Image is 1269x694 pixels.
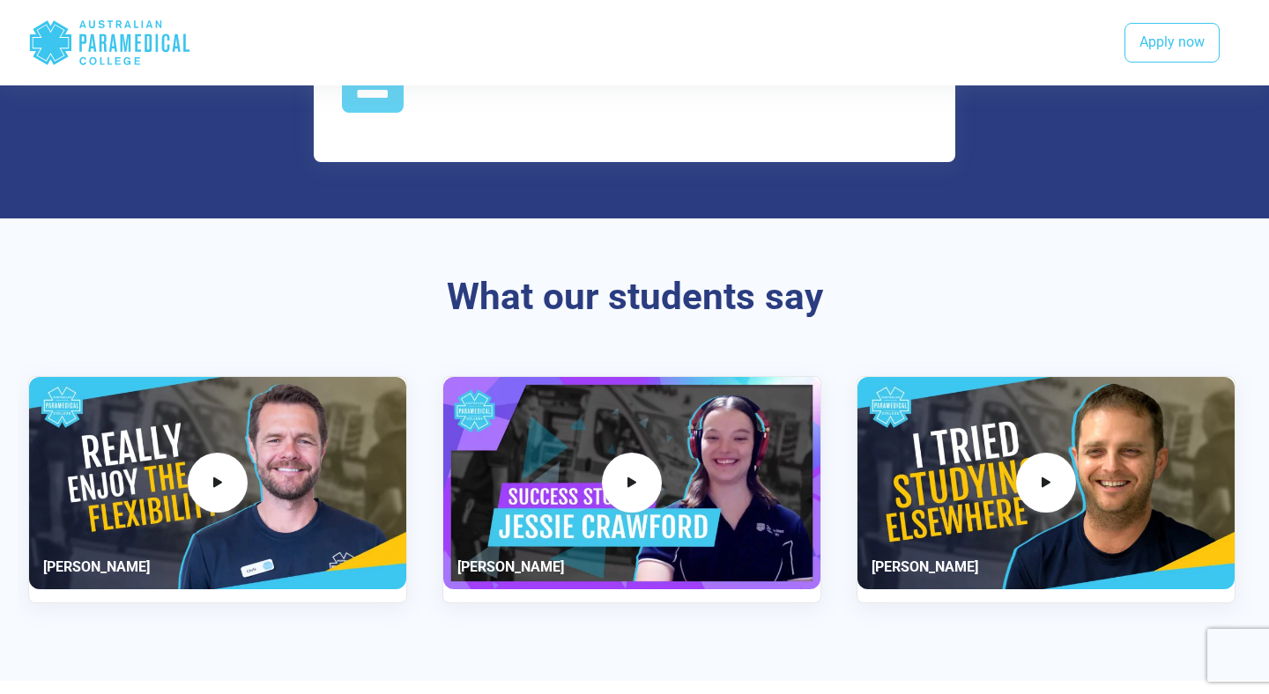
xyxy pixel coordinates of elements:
h3: What our students say [119,275,1150,320]
div: Australian Paramedical College [28,14,191,71]
div: 3 / 3 [857,376,1236,603]
div: 1 / 3 [28,376,407,603]
a: Apply now [1124,23,1220,63]
div: 2 / 3 [442,376,821,603]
